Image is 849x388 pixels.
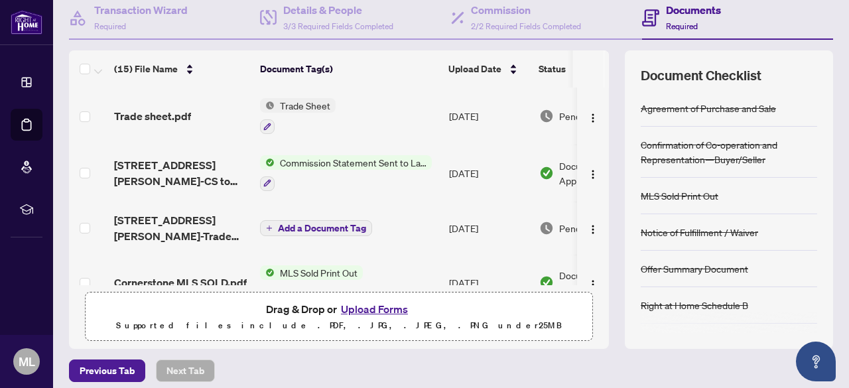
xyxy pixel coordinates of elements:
[444,145,534,202] td: [DATE]
[260,98,275,113] img: Status Icon
[443,50,533,88] th: Upload Date
[114,108,191,124] span: Trade sheet.pdf
[582,218,604,239] button: Logo
[94,318,584,334] p: Supported files include .PDF, .JPG, .JPEG, .PNG under 25 MB
[444,88,534,145] td: [DATE]
[19,352,35,371] span: ML
[588,169,598,180] img: Logo
[533,50,646,88] th: Status
[582,272,604,293] button: Logo
[275,155,432,170] span: Commission Statement Sent to Lawyer
[266,225,273,231] span: plus
[260,220,372,237] button: Add a Document Tag
[539,275,554,290] img: Document Status
[559,109,625,123] span: Pending Review
[588,113,598,123] img: Logo
[641,188,718,203] div: MLS Sold Print Out
[260,98,336,134] button: Status IconTrade Sheet
[641,101,776,115] div: Agreement of Purchase and Sale
[283,2,393,18] h4: Details & People
[337,300,412,318] button: Upload Forms
[539,109,554,123] img: Document Status
[444,202,534,255] td: [DATE]
[559,221,625,235] span: Pending Review
[641,66,761,85] span: Document Checklist
[539,62,566,76] span: Status
[266,300,412,318] span: Drag & Drop or
[588,224,598,235] img: Logo
[278,224,366,233] span: Add a Document Tag
[260,265,363,301] button: Status IconMLS Sold Print Out
[539,166,554,180] img: Document Status
[260,155,432,191] button: Status IconCommission Statement Sent to Lawyer
[80,360,135,381] span: Previous Tab
[588,279,598,290] img: Logo
[86,292,592,342] span: Drag & Drop orUpload FormsSupported files include .PDF, .JPG, .JPEG, .PNG under25MB
[471,2,581,18] h4: Commission
[559,159,641,188] span: Document Approved
[114,275,247,291] span: Cornerstone MLS SOLD.pdf
[283,21,393,31] span: 3/3 Required Fields Completed
[11,10,42,34] img: logo
[641,261,748,276] div: Offer Summary Document
[260,220,372,236] button: Add a Document Tag
[255,50,443,88] th: Document Tag(s)
[114,212,249,244] span: [STREET_ADDRESS][PERSON_NAME]-Trade Sheet-[PERSON_NAME] to Review.pdf
[641,137,817,166] div: Confirmation of Co-operation and Representation—Buyer/Seller
[114,157,249,189] span: [STREET_ADDRESS][PERSON_NAME]-CS to Lawyer.pdf
[109,50,255,88] th: (15) File Name
[796,342,836,381] button: Open asap
[114,62,178,76] span: (15) File Name
[582,105,604,127] button: Logo
[94,2,188,18] h4: Transaction Wizard
[275,98,336,113] span: Trade Sheet
[559,268,641,297] span: Document Approved
[260,155,275,170] img: Status Icon
[641,225,758,239] div: Notice of Fulfillment / Waiver
[275,265,363,280] span: MLS Sold Print Out
[641,298,748,312] div: Right at Home Schedule B
[156,359,215,382] button: Next Tab
[471,21,581,31] span: 2/2 Required Fields Completed
[448,62,501,76] span: Upload Date
[444,255,534,312] td: [DATE]
[582,162,604,184] button: Logo
[94,21,126,31] span: Required
[69,359,145,382] button: Previous Tab
[666,21,698,31] span: Required
[666,2,721,18] h4: Documents
[539,221,554,235] img: Document Status
[260,265,275,280] img: Status Icon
